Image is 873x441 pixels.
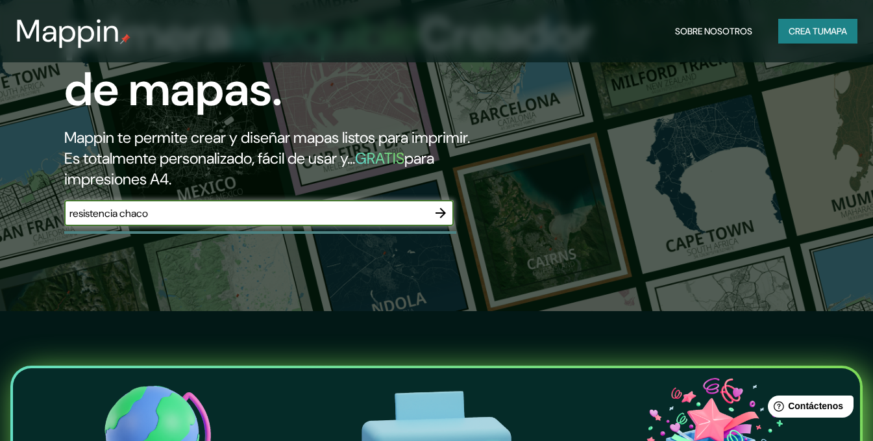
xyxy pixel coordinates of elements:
[120,34,130,44] img: pin de mapeo
[824,25,847,37] font: mapa
[16,10,120,51] font: Mappin
[789,25,824,37] font: Crea tu
[778,19,857,44] button: Crea tumapa
[64,148,434,189] font: para impresiones A4.
[64,206,428,221] input: Elige tu lugar favorito
[64,127,470,147] font: Mappin te permite crear y diseñar mapas listos para imprimir.
[355,148,404,168] font: GRATIS
[757,390,859,427] iframe: Lanzador de widgets de ayuda
[675,25,752,37] font: Sobre nosotros
[64,148,355,168] font: Es totalmente personalizado, fácil de usar y...
[670,19,757,44] button: Sobre nosotros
